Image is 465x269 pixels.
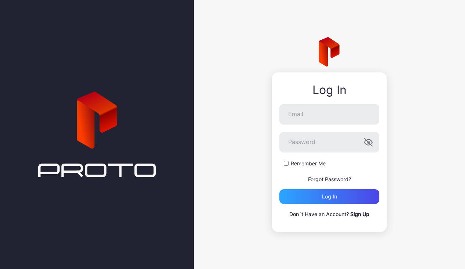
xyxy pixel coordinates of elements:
[364,138,373,147] button: Password
[291,160,326,167] label: Remember Me
[350,211,369,217] a: Sign Up
[279,210,379,219] p: Don`t Have an Account?
[308,176,351,182] a: Forgot Password?
[322,194,337,200] div: Log in
[279,104,379,125] input: Email
[279,189,379,204] button: Log in
[279,132,379,153] input: Password
[279,83,379,97] div: Log In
